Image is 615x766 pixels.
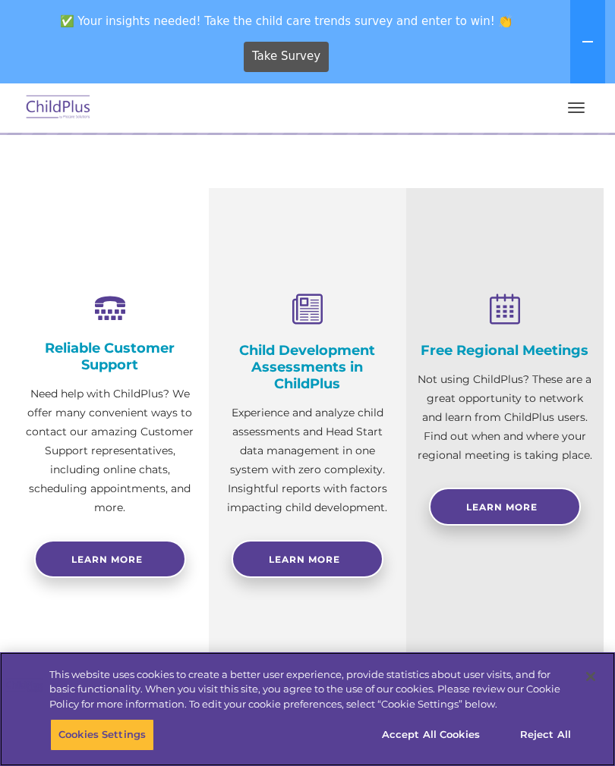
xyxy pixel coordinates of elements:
a: Learn More [429,488,581,526]
button: Close [574,660,607,693]
span: ✅ Your insights needed! Take the child care trends survey and enter to win! 👏 [6,6,567,36]
div: This website uses cookies to create a better user experience, provide statistics about user visit... [49,667,572,712]
span: Learn More [269,554,340,565]
button: Cookies Settings [50,719,154,751]
span: Learn more [71,554,143,565]
button: Accept All Cookies [374,719,488,751]
button: Reject All [498,719,593,751]
a: Learn more [34,540,186,578]
p: Experience and analyze child assessments and Head Start data management in one system with zero c... [220,403,395,517]
p: Not using ChildPlus? These are a great opportunity to network and learn from ChildPlus users. Fin... [418,370,592,465]
span: Take Survey [252,43,320,70]
h4: Free Regional Meetings [418,342,592,359]
h4: Reliable Customer Support [23,340,197,373]
img: ChildPlus by Procare Solutions [23,90,94,126]
h4: Child Development Assessments in ChildPlus [220,342,395,392]
span: Learn More [466,501,538,513]
a: Learn More [232,540,383,578]
a: Take Survey [244,42,330,72]
p: Need help with ChildPlus? We offer many convenient ways to contact our amazing Customer Support r... [23,385,197,517]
